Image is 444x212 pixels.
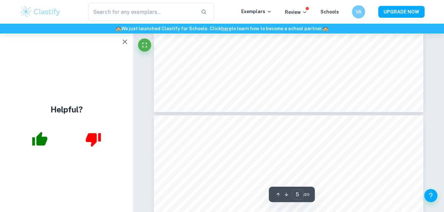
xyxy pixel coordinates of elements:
[116,26,121,31] span: 🏫
[355,8,362,15] h6: VA
[138,38,151,52] button: Fullscreen
[285,9,307,16] p: Review
[424,189,437,202] button: Help and Feedback
[241,8,272,15] p: Exemplars
[352,5,365,18] button: VA
[51,104,83,115] h4: Helpful?
[320,9,339,14] a: Schools
[378,6,425,18] button: UPGRADE NOW
[88,3,196,21] input: Search for any exemplars...
[1,25,443,32] h6: We just launched Clastify for Schools. Click to learn how to become a school partner.
[221,26,231,31] a: here
[323,26,328,31] span: 🏫
[20,5,61,18] img: Clastify logo
[303,192,310,198] span: / 20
